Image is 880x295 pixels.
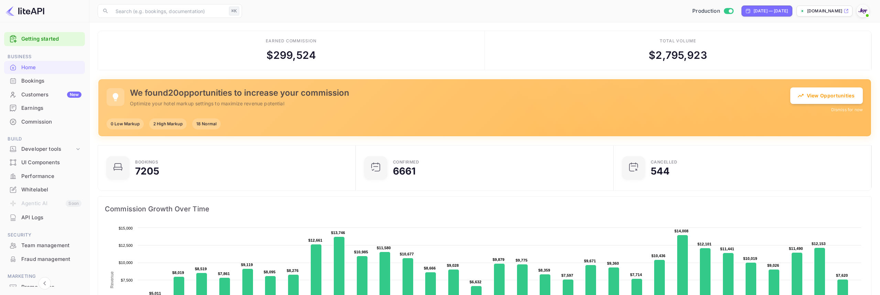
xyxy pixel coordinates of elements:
span: 18 Normal [192,121,221,127]
div: Fraud management [4,253,85,266]
text: $7,714 [630,273,642,277]
input: Search (e.g. bookings, documentation) [111,4,226,18]
div: Whitelabel [21,186,81,194]
a: Commission [4,115,85,128]
text: $12,101 [697,242,712,246]
text: $10,985 [354,250,368,254]
text: $9,026 [767,263,779,267]
text: $15,000 [119,226,133,230]
div: API Logs [4,211,85,224]
text: $12,153 [812,242,826,246]
div: Customers [21,91,81,99]
a: Bookings [4,74,85,87]
text: $8,519 [195,267,207,271]
text: $7,861 [218,272,230,276]
a: API Logs [4,211,85,224]
a: UI Components [4,156,85,169]
button: View Opportunities [790,87,863,104]
div: Performance [21,172,81,180]
text: $11,490 [789,246,803,251]
div: Team management [21,242,81,250]
span: Production [692,7,720,15]
text: $12,500 [119,243,133,247]
div: Earnings [4,102,85,115]
div: $ 2,795,923 [649,48,707,63]
div: Commission [4,115,85,129]
span: 0 Low Markup [107,121,144,127]
text: $10,019 [743,256,757,261]
text: $10,436 [651,254,665,258]
div: Click to change the date range period [741,6,792,17]
span: Security [4,231,85,239]
text: $7,500 [121,278,133,282]
text: $11,441 [720,247,734,251]
div: [DATE] — [DATE] [753,8,788,14]
div: Developer tools [21,145,75,153]
text: $8,359 [538,268,550,272]
div: Bookings [4,74,85,88]
a: Whitelabel [4,183,85,196]
text: $9,119 [241,263,253,267]
div: Commission [21,118,81,126]
a: Fraud management [4,253,85,265]
div: Fraud management [21,255,81,263]
span: Marketing [4,273,85,280]
div: Confirmed [393,160,419,164]
text: $11,580 [377,246,391,250]
a: Performance [4,170,85,182]
div: ⌘K [229,7,239,15]
a: Promo codes [4,281,85,293]
div: Promo codes [21,283,81,291]
div: Earnings [21,104,81,112]
div: Bookings [21,77,81,85]
text: $10,000 [119,261,133,265]
text: $9,775 [516,258,528,262]
text: $9,879 [493,257,505,262]
text: $12,661 [308,238,322,242]
button: Collapse navigation [38,277,51,289]
img: With Joy [857,6,868,17]
div: CANCELLED [651,160,678,164]
div: UI Components [21,159,81,167]
div: Team management [4,239,85,252]
div: Performance [4,170,85,183]
div: $ 299,524 [266,48,316,63]
img: LiteAPI logo [5,6,44,17]
text: $10,677 [400,252,414,256]
text: Revenue [110,271,114,288]
p: Optimize your hotel markup settings to maximize revenue potential [130,100,349,107]
text: $14,008 [674,229,689,233]
div: Developer tools [4,143,85,155]
text: $8,666 [424,266,436,270]
div: 6661 [393,166,416,176]
h5: We found 20 opportunities to increase your commission [130,87,349,98]
div: API Logs [21,214,81,222]
span: Commission Growth Over Time [105,203,865,214]
p: [DOMAIN_NAME] [807,8,842,14]
span: 2 High Markup [149,121,187,127]
div: Earned commission [266,38,317,44]
a: CustomersNew [4,88,85,101]
div: New [67,92,81,98]
div: 544 [651,166,670,176]
div: Getting started [4,32,85,46]
text: $9,028 [447,263,459,267]
text: $8,276 [287,268,299,273]
div: Switch to Sandbox mode [690,7,736,15]
a: Earnings [4,102,85,114]
span: Business [4,53,85,61]
text: $9,360 [607,261,619,265]
text: $7,620 [836,273,848,277]
span: Build [4,135,85,143]
div: Bookings [135,160,158,164]
a: Home [4,61,85,74]
text: $8,019 [172,271,184,275]
div: Home [21,64,81,72]
text: $9,671 [584,259,596,263]
text: $7,597 [561,273,573,277]
a: Getting started [21,35,81,43]
a: Team management [4,239,85,252]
